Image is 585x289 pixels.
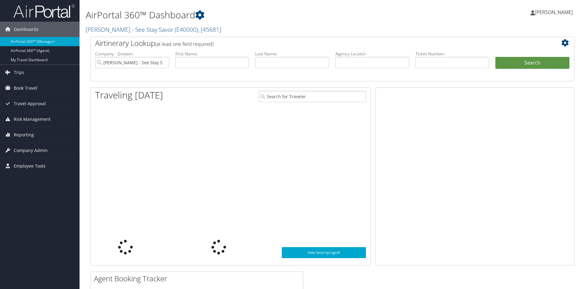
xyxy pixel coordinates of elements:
[14,112,50,127] span: Risk Management
[14,80,37,96] span: Book Travel
[94,273,303,284] h2: Agent Booking Tracker
[198,25,221,34] span: , [ 45681 ]
[95,89,163,102] h1: Traveling [DATE]
[259,91,366,102] input: Search for Traveler
[14,96,46,111] span: Travel Approval
[415,51,490,57] label: Ticket Number:
[495,57,569,69] button: Search
[335,51,409,57] label: Agency Locator:
[14,65,24,80] span: Trips
[175,51,249,57] label: First Name:
[14,158,46,174] span: Employee Tools
[282,247,366,258] a: View SecurityLogic®
[95,51,169,57] label: Company - Division:
[531,3,579,21] a: [PERSON_NAME]
[14,127,34,143] span: Reporting
[14,22,39,37] span: Dashboards
[95,38,529,48] h2: Airtinerary Lookup
[86,25,221,34] a: [PERSON_NAME] - See Stay Savor
[14,143,48,158] span: Company Admin
[86,9,415,21] h1: AirPortal 360™ Dashboard
[255,51,329,57] label: Last Name:
[155,41,214,47] span: (at least one field required)
[535,9,573,16] span: [PERSON_NAME]
[13,4,75,18] img: airportal-logo.png
[175,25,198,34] span: ( E40000 )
